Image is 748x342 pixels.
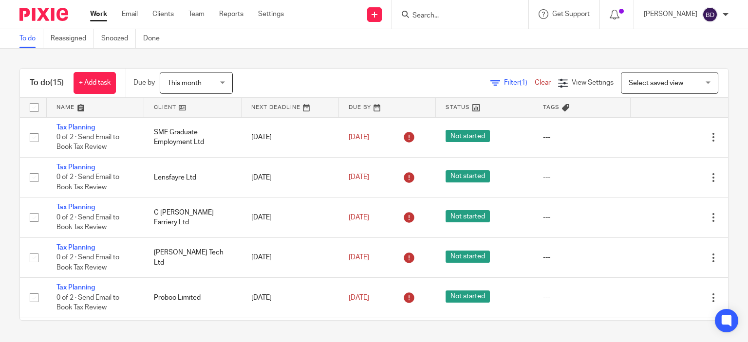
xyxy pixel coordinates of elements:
[56,164,95,171] a: Tax Planning
[446,210,490,222] span: Not started
[101,29,136,48] a: Snoozed
[242,237,339,277] td: [DATE]
[122,9,138,19] a: Email
[242,117,339,157] td: [DATE]
[242,278,339,318] td: [DATE]
[19,29,43,48] a: To do
[572,79,614,86] span: View Settings
[552,11,590,18] span: Get Support
[144,237,242,277] td: [PERSON_NAME] Tech Ltd
[543,132,621,142] div: ---
[446,130,490,142] span: Not started
[702,7,718,22] img: svg%3E
[90,9,107,19] a: Work
[56,204,95,211] a: Tax Planning
[19,8,68,21] img: Pixie
[56,134,119,151] span: 0 of 2 · Send Email to Book Tax Review
[543,173,621,182] div: ---
[504,79,535,86] span: Filter
[30,78,64,88] h1: To do
[349,254,369,261] span: [DATE]
[143,29,167,48] a: Done
[56,284,95,291] a: Tax Planning
[56,214,119,231] span: 0 of 2 · Send Email to Book Tax Review
[543,252,621,262] div: ---
[51,29,94,48] a: Reassigned
[446,290,490,303] span: Not started
[144,157,242,197] td: Lensfayre Ltd
[152,9,174,19] a: Clients
[349,294,369,301] span: [DATE]
[543,105,560,110] span: Tags
[133,78,155,88] p: Due by
[56,244,95,251] a: Tax Planning
[56,254,119,271] span: 0 of 2 · Send Email to Book Tax Review
[520,79,527,86] span: (1)
[188,9,205,19] a: Team
[168,80,202,87] span: This month
[56,124,95,131] a: Tax Planning
[446,251,490,263] span: Not started
[349,214,369,221] span: [DATE]
[411,12,499,20] input: Search
[144,117,242,157] td: SME Graduate Employment Ltd
[349,134,369,141] span: [DATE]
[74,72,116,94] a: + Add task
[629,80,683,87] span: Select saved view
[258,9,284,19] a: Settings
[144,198,242,237] td: C [PERSON_NAME] Farriery Ltd
[50,79,64,87] span: (15)
[349,174,369,181] span: [DATE]
[144,278,242,318] td: Proboo Limited
[535,79,551,86] a: Clear
[219,9,243,19] a: Reports
[543,293,621,303] div: ---
[242,198,339,237] td: [DATE]
[242,157,339,197] td: [DATE]
[644,9,697,19] p: [PERSON_NAME]
[446,170,490,182] span: Not started
[543,213,621,222] div: ---
[56,294,119,311] span: 0 of 2 · Send Email to Book Tax Review
[56,174,119,191] span: 0 of 2 · Send Email to Book Tax Review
